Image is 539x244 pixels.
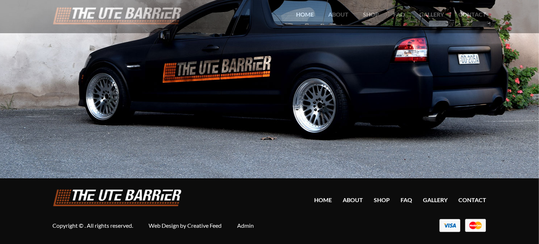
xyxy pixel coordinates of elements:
div: Copyright © . All rights reserved. [53,222,254,229]
a: Contact [459,196,487,203]
a: Gallery [405,7,444,21]
a: Gallery [423,196,448,203]
a: Admin [238,222,254,229]
img: Paypal - Visa - Mastercard [439,218,487,232]
a: Web Design by Creative Feed [149,222,222,229]
a: FAQ [379,7,405,21]
a: About [343,196,363,203]
a: Contact [444,7,487,21]
a: Home [315,196,332,203]
img: footer-logo.png [53,189,181,206]
a: Shop [374,196,390,203]
img: logo.png [53,7,182,25]
a: About [314,7,349,21]
a: FAQ [401,196,412,203]
a: Shop [349,7,379,21]
a: Home [282,7,314,21]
